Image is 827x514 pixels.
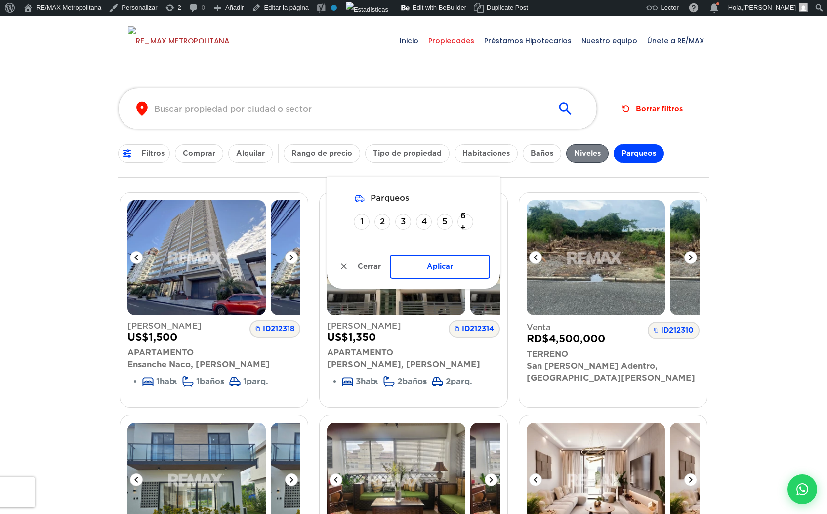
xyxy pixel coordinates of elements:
[479,26,577,55] span: Préstamos Hipotecarios
[354,192,366,204] img: Icono Parqueos
[182,376,224,387] li: 1 baños
[327,347,500,359] p: Apartamento
[527,360,700,384] p: San [PERSON_NAME] Adentro, [GEOGRAPHIC_DATA][PERSON_NAME]
[128,16,229,65] a: RE/MAX Metropolitana
[337,257,385,276] button: Cerrar
[577,26,642,55] span: Nuestro equipo
[432,376,472,387] li: 2 parq.
[127,320,300,332] span: [PERSON_NAME]
[383,376,395,387] img: Icono de baños
[455,144,518,163] button: Habitaciones
[127,347,300,359] p: Apartamento
[527,200,665,315] img: Terreno
[122,148,132,159] img: ic-tune.svg
[449,320,500,338] span: ID212314
[527,322,700,334] span: Venta
[527,348,700,360] p: Terreno
[365,144,450,163] button: Tipo de propiedad
[342,377,353,386] img: Icono de habitaciones
[460,210,470,234] span: 6+
[670,200,808,315] img: Terreno
[327,320,500,332] span: [PERSON_NAME]
[284,144,360,163] button: Rango de precio
[128,26,229,56] img: RE_MAX METROPOLITANA
[523,144,561,163] button: Baños
[154,103,545,115] input: Buscar propiedad por ciudad o sector
[527,334,700,343] span: RD $ 4,500,000
[614,144,664,163] button: Parqueos
[249,320,300,338] span: ID212318
[229,376,268,387] li: 1 parq.
[118,144,170,163] button: Filtros
[342,376,378,387] li: 3 hab.
[648,322,700,339] span: ID212310
[320,193,507,407] a: ApartamentoApartamentoID212314[PERSON_NAME]US$1,350Apartamento[PERSON_NAME], [PERSON_NAME]Icono d...
[142,376,177,387] li: 1 hab.
[642,26,709,55] span: Únete a RE/MAX
[619,100,687,118] button: Borrar filtros
[743,4,796,11] span: [PERSON_NAME]
[371,193,409,203] span: Parqueos
[127,332,300,342] span: US $ 1,500
[142,377,154,386] img: Icono de habitaciones
[229,377,241,386] img: Icono de parqueos
[120,193,308,407] a: ApartamentoApartamentoID212318[PERSON_NAME]US$1,500ApartamentoEnsanche Naco, [PERSON_NAME]Icono d...
[327,332,500,342] span: US $ 1,350
[519,193,707,407] a: TerrenoTerrenoID212310VentaRD$4,500,000TerrenoSan [PERSON_NAME] Adentro, [GEOGRAPHIC_DATA][PERSON...
[577,16,642,65] a: Nuestro equipo
[642,16,709,65] a: Únete a RE/MAX
[182,376,194,387] img: Icono de baños
[346,2,388,18] img: Visitas de 48 horas. Haz clic para ver más estadísticas del sitio.
[127,200,266,315] img: Apartamento
[175,144,223,163] button: Comprar
[331,5,337,11] div: No indexar
[327,359,500,371] p: [PERSON_NAME], [PERSON_NAME]
[395,26,423,55] span: Inicio
[566,144,609,163] button: Niveles
[390,255,490,279] button: Aplicar
[432,377,443,386] img: Icono de parqueos
[271,200,409,315] img: Apartamento
[228,144,273,163] button: Alquilar
[383,376,427,387] li: 2 baños
[127,359,300,371] p: Ensanche Naco, [PERSON_NAME]
[479,16,577,65] a: Préstamos Hipotecarios
[395,16,423,65] a: Inicio
[423,16,479,65] a: Propiedades
[423,26,479,55] span: Propiedades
